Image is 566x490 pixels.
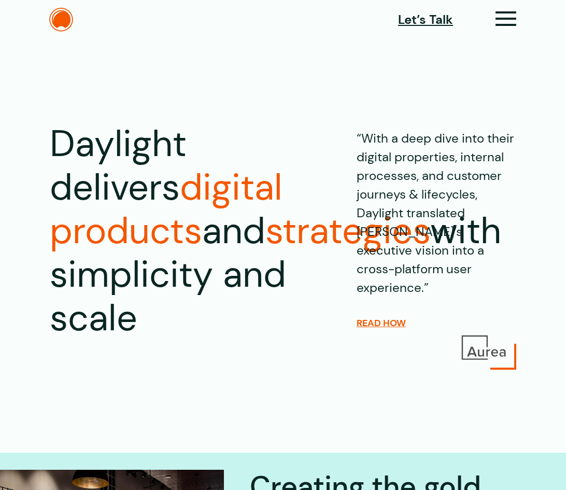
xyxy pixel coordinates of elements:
h1: Daylight delivers and with simplicity and scale [50,122,330,340]
p: “With a deep dive into their digital properties, internal processes, and customer journeys & life... [357,122,516,297]
a: READ HOW [357,317,406,329]
img: The Daylight Studio Logo [49,8,73,32]
span: digital products [50,164,282,255]
span: strategies [265,207,430,255]
img: Aurea Logo [459,333,508,362]
a: Let’s Talk [398,10,453,29]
